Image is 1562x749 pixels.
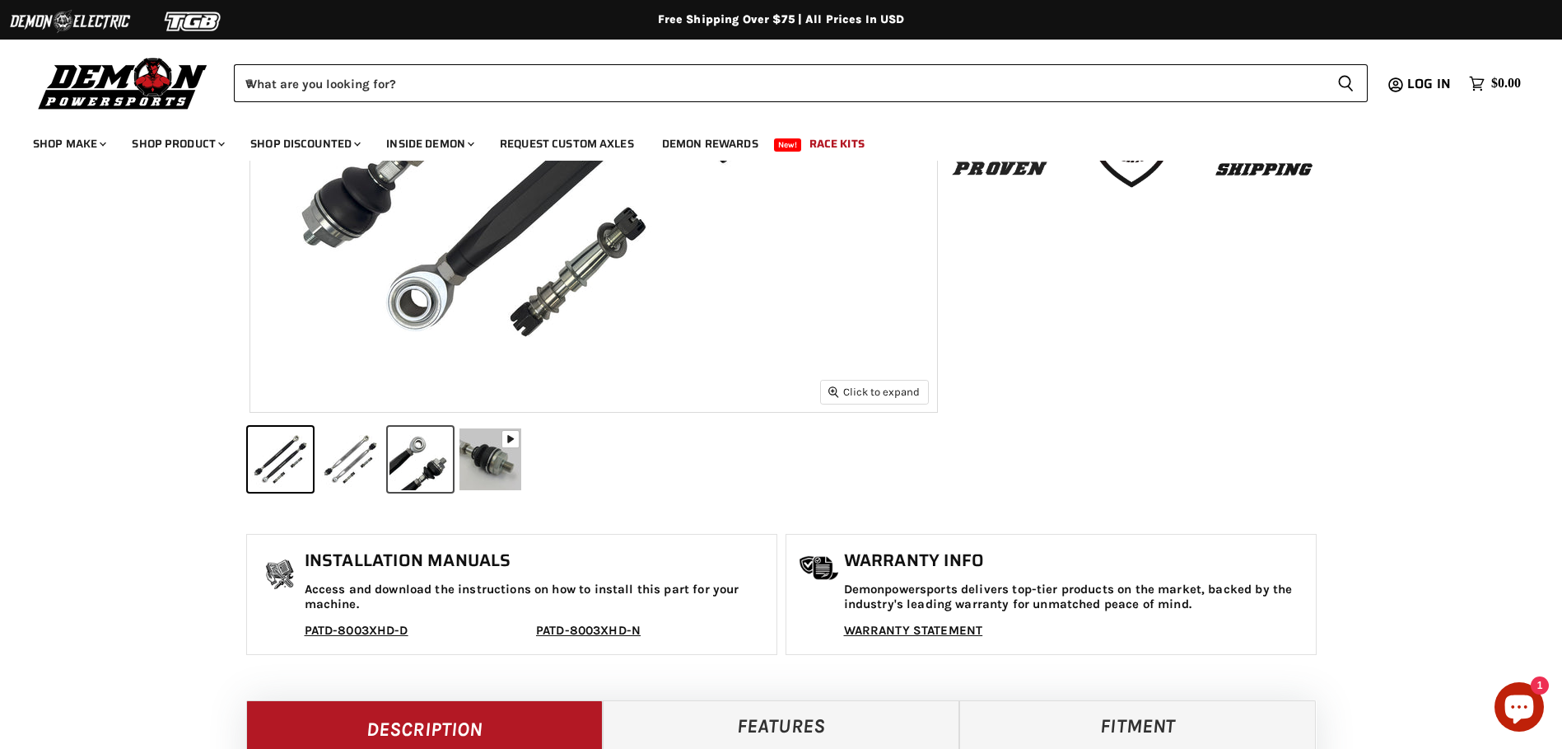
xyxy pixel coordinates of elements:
[536,623,641,638] a: PATD-8003XHD-N
[1491,76,1521,91] span: $0.00
[259,555,301,597] img: install_manual-icon.png
[1490,682,1549,736] inbox-online-store-chat: Shopify online store chat
[844,583,1308,611] p: Demonpowersports delivers top-tier products on the market, backed by the industry's leading warra...
[305,583,768,611] p: Access and download the instructions on how to install this part for your machine.
[8,6,132,37] img: Demon Electric Logo 2
[844,623,983,638] a: WARRANTY STATEMENT
[774,138,802,152] span: New!
[248,427,313,492] button: Yamaha Wolverine RMAX2 Demon Xtreme Heavy Duty Tie Rod Race Spec thumbnail
[828,386,920,398] span: Click to expand
[234,64,1368,102] form: Product
[132,6,255,37] img: TGB Logo 2
[123,12,1440,27] div: Free Shipping Over $75 | All Prices In USD
[119,127,235,161] a: Shop Product
[318,427,383,492] button: Yamaha Wolverine RMAX2 Demon Xtreme Heavy Duty Tie Rod Race Spec thumbnail
[238,127,371,161] a: Shop Discounted
[458,427,523,492] button: Yamaha Wolverine RMAX2 Demon Xtreme Heavy Duty Tie Rod Race Spec thumbnail
[374,127,484,161] a: Inside Demon
[33,54,213,112] img: Demon Powersports
[1324,64,1368,102] button: Search
[234,64,1324,102] input: When autocomplete results are available use up and down arrows to review and enter to select
[844,551,1308,571] h1: Warranty Info
[21,120,1517,161] ul: Main menu
[388,427,453,492] button: Yamaha Wolverine RMAX2 Demon Xtreme Heavy Duty Tie Rod Race Spec thumbnail
[799,555,840,581] img: warranty-icon.png
[650,127,771,161] a: Demon Rewards
[821,381,928,403] button: Click to expand
[305,623,408,638] a: PATD-8003XHD-D
[1400,77,1461,91] a: Log in
[797,127,877,161] a: Race Kits
[1461,72,1529,96] a: $0.00
[305,551,768,571] h1: Installation Manuals
[487,127,646,161] a: Request Custom Axles
[21,127,116,161] a: Shop Make
[1407,73,1451,94] span: Log in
